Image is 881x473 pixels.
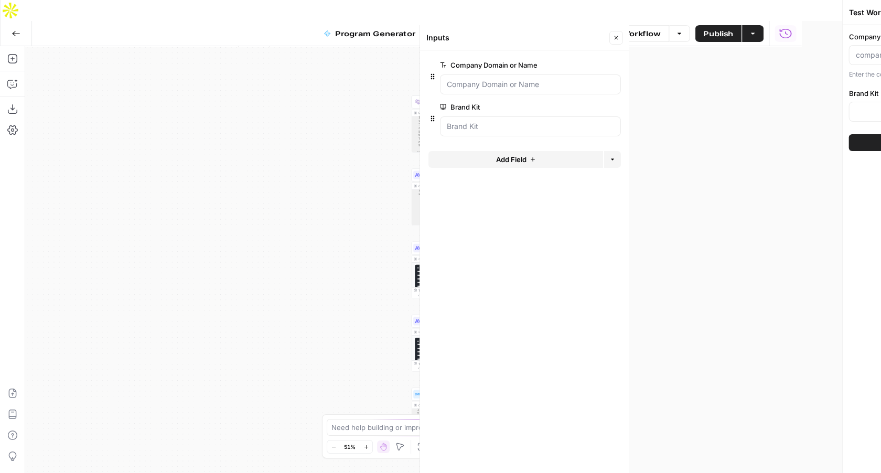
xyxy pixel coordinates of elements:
div: 1 [412,189,424,193]
input: Company Domain or Name [447,79,614,90]
label: Brand Kit [440,102,562,112]
div: 10 [412,152,424,155]
div: B2B EnrichmentEnrich Company DataStep 1Output{ "status":200, "id":"75ck2jpx8zPa249wTBs39wdOCvXR",... [412,95,495,153]
div: Format JSONFormat OutputStep 4Output{ "landing_page_content":"```json\n{\n \"headline\":\"Scale w... [412,388,495,445]
span: Program Generator [335,28,415,39]
div: LLM · [PERSON_NAME] 4Analyze L&D OpportunitiesStep 2Output{ "company_overview":"Ten More In is a ... [412,168,495,225]
div: 2 [412,193,424,249]
div: 4 [412,127,424,131]
div: WorkflowSet InputsInputs [412,67,495,80]
div: 1 [412,116,424,120]
div: 9 [412,144,424,151]
div: 1 [412,408,422,412]
div: 3 [412,123,424,127]
label: Company Domain or Name [440,60,562,70]
div: 7 [412,137,424,141]
div: 8 [412,141,424,145]
div: 6 [412,134,424,137]
div: Inputs [426,33,606,43]
div: 5 [412,131,424,134]
span: 51% [344,443,356,451]
input: Brand Kit [447,121,614,132]
button: Program Generator [315,25,423,42]
div: 2 [412,120,424,124]
span: Add Field [496,154,527,165]
button: Add Field [428,151,603,168]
